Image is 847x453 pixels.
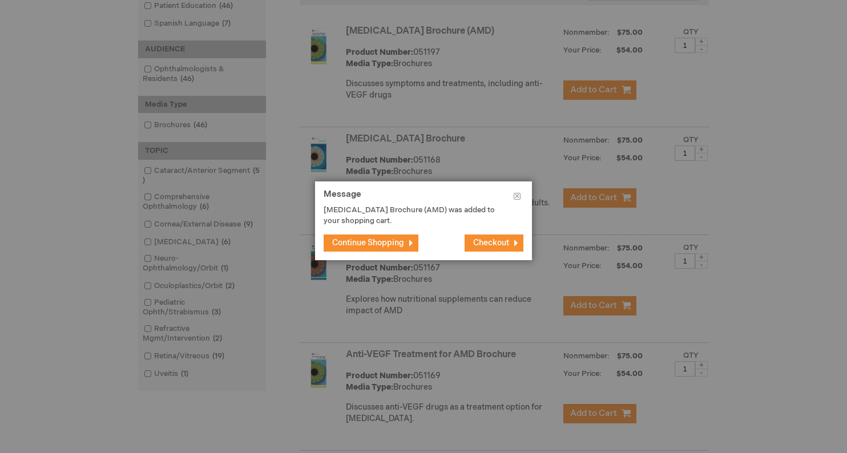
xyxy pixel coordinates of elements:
span: Continue Shopping [332,238,404,248]
h1: Message [324,190,523,205]
button: Continue Shopping [324,234,418,252]
span: Checkout [473,238,509,248]
p: [MEDICAL_DATA] Brochure (AMD) was added to your shopping cart. [324,205,506,226]
button: Checkout [465,234,523,252]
